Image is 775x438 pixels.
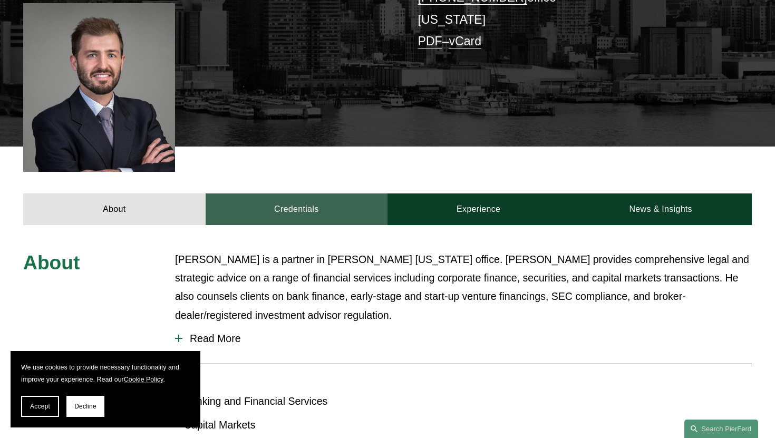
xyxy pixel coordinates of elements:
a: Experience [387,193,569,225]
span: Accept [30,403,50,410]
a: vCard [449,34,481,48]
span: Read More [182,333,752,345]
span: About [23,251,80,274]
a: Search this site [684,420,758,438]
a: About [23,193,205,225]
button: Read More [175,325,752,353]
p: We use cookies to provide necessary functionality and improve your experience. Read our . [21,362,190,385]
p: [PERSON_NAME] is a partner in [PERSON_NAME] [US_STATE] office. [PERSON_NAME] provides comprehensi... [175,250,752,325]
span: Decline [74,403,96,410]
p: Banking and Financial Services [184,392,387,411]
button: Accept [21,396,59,417]
section: Cookie banner [11,351,200,427]
a: PDF [418,34,442,48]
a: News & Insights [569,193,751,225]
button: Decline [66,396,104,417]
p: Capital Markets [184,416,387,434]
a: Credentials [206,193,387,225]
a: Cookie Policy [124,376,163,383]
